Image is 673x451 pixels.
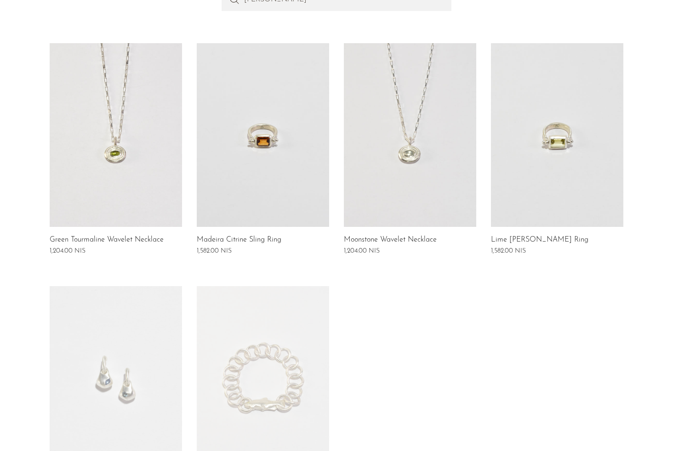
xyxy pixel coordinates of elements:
a: Moonstone Wavelet Necklace [344,236,437,244]
span: 1,582.00 NIS [197,248,232,254]
a: Madeira Citrine Sling Ring [197,236,281,244]
span: 1,204.00 NIS [344,248,380,254]
a: Green Tourmaline Wavelet Necklace [50,236,164,244]
span: 1,204.00 NIS [50,248,86,254]
span: 1,582.00 NIS [491,248,526,254]
a: Lime [PERSON_NAME] Ring [491,236,588,244]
